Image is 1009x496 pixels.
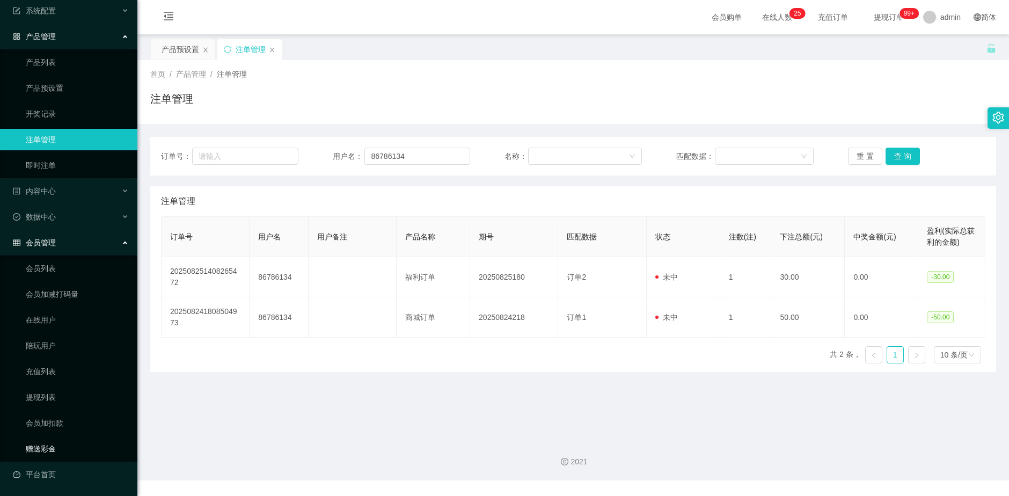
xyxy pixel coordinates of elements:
a: 充值列表 [26,361,129,382]
td: 86786134 [250,257,309,297]
i: 图标: setting [992,112,1004,123]
span: 内容中心 [13,187,56,195]
li: 下一页 [908,346,925,363]
td: 0.00 [845,257,918,297]
p: 2 [794,8,798,19]
i: 图标: global [974,13,981,21]
a: 注单管理 [26,129,129,150]
i: 图标: appstore-o [13,33,20,40]
td: 20250825180 [470,257,558,297]
a: 即时注单 [26,155,129,176]
button: 查 询 [886,148,920,165]
li: 1 [887,346,904,363]
span: 期号 [479,232,494,241]
td: 1 [720,297,772,338]
i: 图标: close [269,47,275,53]
span: 提现订单 [868,13,909,21]
span: 产品管理 [13,32,56,41]
i: 图标: form [13,7,20,14]
sup: 25 [789,8,805,19]
a: 1 [887,347,903,363]
div: 2021 [146,456,1000,468]
span: 未中 [655,273,678,281]
span: 会员管理 [13,238,56,247]
td: 商城订单 [397,297,470,338]
i: 图标: unlock [986,43,996,53]
span: 下注总额(元) [780,232,822,241]
span: 用户名： [333,151,364,162]
td: 86786134 [250,297,309,338]
div: 注单管理 [236,39,266,60]
i: 图标: menu-fold [150,1,187,35]
li: 共 2 条， [830,346,861,363]
span: 充值订单 [813,13,853,21]
span: 订单1 [567,313,586,322]
td: 0.00 [845,297,918,338]
i: 图标: table [13,239,20,246]
button: 重 置 [848,148,882,165]
span: 产品名称 [405,232,435,241]
span: 订单号： [161,151,192,162]
i: 图标: copyright [561,458,568,465]
span: 中奖金额(元) [853,232,896,241]
td: 20250824218 [470,297,558,338]
sup: 965 [900,8,919,19]
span: 用户备注 [317,232,347,241]
i: 图标: right [913,352,920,359]
h1: 注单管理 [150,91,193,107]
span: 盈利(实际总获利的金额) [927,227,975,246]
i: 图标: close [202,47,209,53]
span: 名称： [504,151,528,162]
span: 首页 [150,70,165,78]
span: 用户名 [258,232,281,241]
i: 图标: left [871,352,877,359]
div: 产品预设置 [162,39,199,60]
a: 陪玩用户 [26,335,129,356]
i: 图标: down [801,153,807,161]
span: 产品管理 [176,70,206,78]
span: 未中 [655,313,678,322]
a: 赠送彩金 [26,438,129,459]
div: 10 条/页 [940,347,968,363]
a: 图标: dashboard平台首页 [13,464,129,485]
a: 在线用户 [26,309,129,331]
td: 福利订单 [397,257,470,297]
span: / [170,70,172,78]
a: 会员加减打码量 [26,283,129,305]
span: 注单管理 [217,70,247,78]
td: 50.00 [771,297,845,338]
li: 上一页 [865,346,882,363]
a: 会员列表 [26,258,129,279]
span: 订单2 [567,273,586,281]
span: 数据中心 [13,213,56,221]
span: 系统配置 [13,6,56,15]
a: 会员加扣款 [26,412,129,434]
a: 开奖记录 [26,103,129,125]
span: 匹配数据 [567,232,597,241]
td: 30.00 [771,257,845,297]
td: 1 [720,257,772,297]
td: 202508241808504973 [162,297,250,338]
a: 产品列表 [26,52,129,73]
i: 图标: check-circle-o [13,213,20,221]
p: 5 [798,8,801,19]
span: 注单管理 [161,195,195,208]
a: 产品预设置 [26,77,129,99]
span: 订单号 [170,232,193,241]
span: -50.00 [927,311,954,323]
input: 请输入 [364,148,470,165]
span: -30.00 [927,271,954,283]
span: 匹配数据： [676,151,715,162]
span: 在线人数 [757,13,798,21]
i: 图标: down [629,153,635,161]
span: 状态 [655,232,670,241]
td: 202508251408265472 [162,257,250,297]
i: 图标: sync [224,46,231,53]
input: 请输入 [192,148,298,165]
span: 注数(注) [729,232,756,241]
i: 图标: down [968,352,975,359]
span: / [210,70,213,78]
a: 提现列表 [26,386,129,408]
i: 图标: profile [13,187,20,195]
